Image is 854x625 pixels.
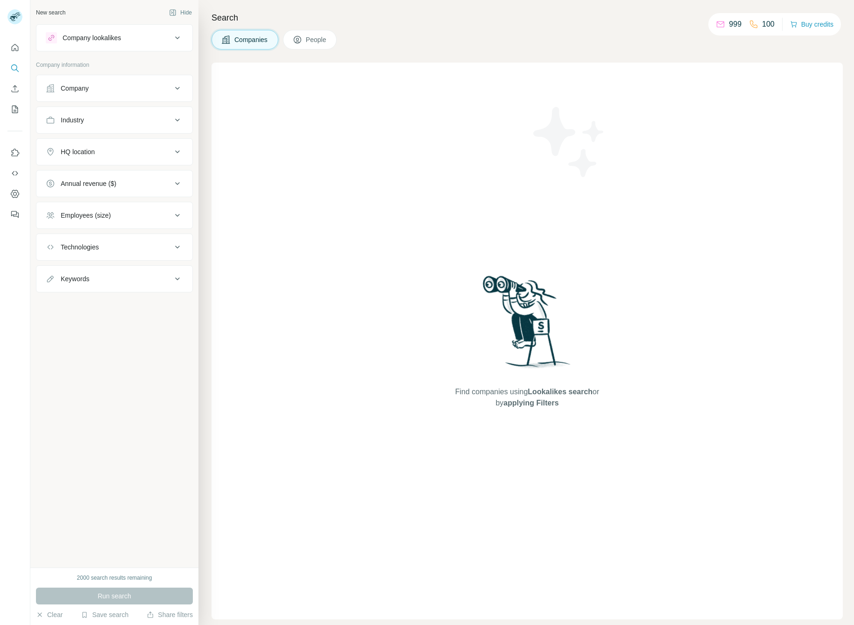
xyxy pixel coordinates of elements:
button: Company lookalikes [36,27,192,49]
div: New search [36,8,65,17]
button: Share filters [147,610,193,619]
button: Annual revenue ($) [36,172,192,195]
p: Company information [36,61,193,69]
button: Use Surfe API [7,165,22,182]
span: Lookalikes search [528,388,593,396]
div: 2000 search results remaining [77,574,152,582]
button: Clear [36,610,63,619]
img: Surfe Illustration - Stars [527,100,611,184]
div: Industry [61,115,84,125]
div: Employees (size) [61,211,111,220]
div: Company lookalikes [63,33,121,43]
button: Save search [81,610,128,619]
button: Feedback [7,206,22,223]
button: Quick start [7,39,22,56]
span: Companies [234,35,268,44]
button: Hide [162,6,198,20]
span: People [306,35,327,44]
button: Industry [36,109,192,131]
button: Use Surfe on LinkedIn [7,144,22,161]
button: HQ location [36,141,192,163]
button: My lists [7,101,22,118]
button: Buy credits [790,18,833,31]
button: Enrich CSV [7,80,22,97]
div: Keywords [61,274,89,284]
span: applying Filters [503,399,558,407]
div: Annual revenue ($) [61,179,116,188]
button: Dashboard [7,185,22,202]
div: Technologies [61,242,99,252]
button: Company [36,77,192,99]
button: Keywords [36,268,192,290]
div: Company [61,84,89,93]
h4: Search [212,11,843,24]
p: 100 [762,19,775,30]
button: Employees (size) [36,204,192,227]
span: Find companies using or by [452,386,602,409]
button: Technologies [36,236,192,258]
p: 999 [729,19,741,30]
div: HQ location [61,147,95,156]
img: Surfe Illustration - Woman searching with binoculars [479,273,576,377]
button: Search [7,60,22,77]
